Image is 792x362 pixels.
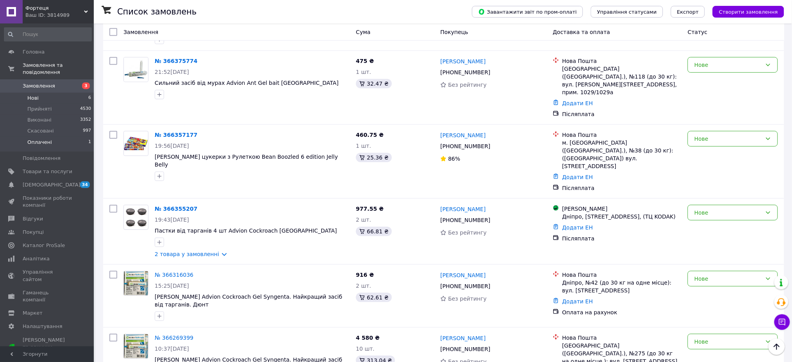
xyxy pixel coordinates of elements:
[124,271,148,295] img: Фото товару
[123,334,148,359] a: Фото товару
[155,69,189,75] span: 21:52[DATE]
[155,217,189,223] span: 19:43[DATE]
[155,132,197,138] a: № 366357177
[123,205,148,230] a: Фото товару
[23,195,72,209] span: Показники роботи компанії
[356,29,370,35] span: Cума
[23,242,65,249] span: Каталог ProSale
[25,12,94,19] div: Ваш ID: 3814989
[356,227,392,236] div: 66.81 ₴
[688,29,708,35] span: Статус
[448,296,487,302] span: Без рейтингу
[562,57,681,65] div: Нова Пошта
[677,9,699,15] span: Експорт
[562,139,681,170] div: м. [GEOGRAPHIC_DATA] ([GEOGRAPHIC_DATA].), №38 (до 30 кг): ([GEOGRAPHIC_DATA]) вул. [STREET_ADDRESS]
[23,229,44,236] span: Покупці
[448,82,487,88] span: Без рейтингу
[27,127,54,134] span: Скасовані
[88,139,91,146] span: 1
[80,106,91,113] span: 4530
[27,139,52,146] span: Оплачені
[155,283,189,289] span: 15:25[DATE]
[439,281,492,292] div: [PHONE_NUMBER]
[562,279,681,294] div: Дніпро, №42 (до 30 кг на одне місце): вул. [STREET_ADDRESS]
[80,181,90,188] span: 34
[356,206,384,212] span: 977.55 ₴
[155,251,219,257] a: 2 товара у замовленні
[155,294,342,308] a: [PERSON_NAME] Advion Cockroach Gel Syngenta. Найкращий засіб від тарганів. Дюнт
[23,155,61,162] span: Повідомлення
[23,82,55,90] span: Замовлення
[562,184,681,192] div: Післяплата
[27,116,52,124] span: Виконані
[439,344,492,355] div: [PHONE_NUMBER]
[155,335,193,341] a: № 366269399
[23,269,72,283] span: Управління сайтом
[356,293,392,302] div: 62.61 ₴
[440,205,486,213] a: [PERSON_NAME]
[356,69,371,75] span: 1 шт.
[23,62,94,76] span: Замовлення та повідомлення
[155,154,338,168] a: [PERSON_NAME] цукерки з Рулеткою Bean Boozled 6 edition Jelly Belly
[155,272,193,278] a: № 366316036
[155,346,189,352] span: 10:37[DATE]
[356,58,374,64] span: 475 ₴
[671,6,705,18] button: Експорт
[356,143,371,149] span: 1 шт.
[356,153,392,162] div: 25.36 ₴
[356,79,392,88] div: 32.47 ₴
[562,224,593,231] a: Додати ЕН
[27,95,39,102] span: Нові
[774,314,790,330] button: Чат з покупцем
[562,235,681,242] div: Післяплата
[123,57,148,82] a: Фото товару
[27,106,52,113] span: Прийняті
[23,168,72,175] span: Товари та послуги
[440,29,468,35] span: Покупець
[155,228,337,234] a: Пастки від тарганів 4 шт Advion Cockroach [GEOGRAPHIC_DATA]
[440,334,486,342] a: [PERSON_NAME]
[123,29,158,35] span: Замовлення
[23,215,43,222] span: Відгуки
[562,271,681,279] div: Нова Пошта
[23,289,72,303] span: Гаманець компанії
[356,272,374,278] span: 916 ₴
[694,274,762,283] div: Нове
[356,335,380,341] span: 4 580 ₴
[124,207,148,228] img: Фото товару
[440,271,486,279] a: [PERSON_NAME]
[439,215,492,226] div: [PHONE_NUMBER]
[23,323,63,330] span: Налаштування
[472,6,583,18] button: Завантажити звіт по пром-оплаті
[123,271,148,296] a: Фото товару
[155,80,339,86] a: Сильний засіб від мурах Advion Ant Gel bait [GEOGRAPHIC_DATA]
[478,8,577,15] span: Завантажити звіт по пром-оплаті
[439,141,492,152] div: [PHONE_NUMBER]
[23,310,43,317] span: Маркет
[694,61,762,69] div: Нове
[562,308,681,316] div: Оплата на рахунок
[448,229,487,236] span: Без рейтингу
[4,27,92,41] input: Пошук
[25,5,84,12] span: Фортеця
[117,7,197,16] h1: Список замовлень
[440,57,486,65] a: [PERSON_NAME]
[356,132,384,138] span: 460.75 ₴
[356,283,371,289] span: 2 шт.
[705,8,784,14] a: Створити замовлення
[562,110,681,118] div: Післяплата
[562,334,681,342] div: Нова Пошта
[155,58,197,64] a: № 366375774
[562,131,681,139] div: Нова Пошта
[713,6,784,18] button: Створити замовлення
[439,67,492,78] div: [PHONE_NUMBER]
[356,346,375,352] span: 10 шт.
[155,206,197,212] a: № 366355207
[23,337,72,358] span: [PERSON_NAME] та рахунки
[23,48,45,56] span: Головна
[83,127,91,134] span: 997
